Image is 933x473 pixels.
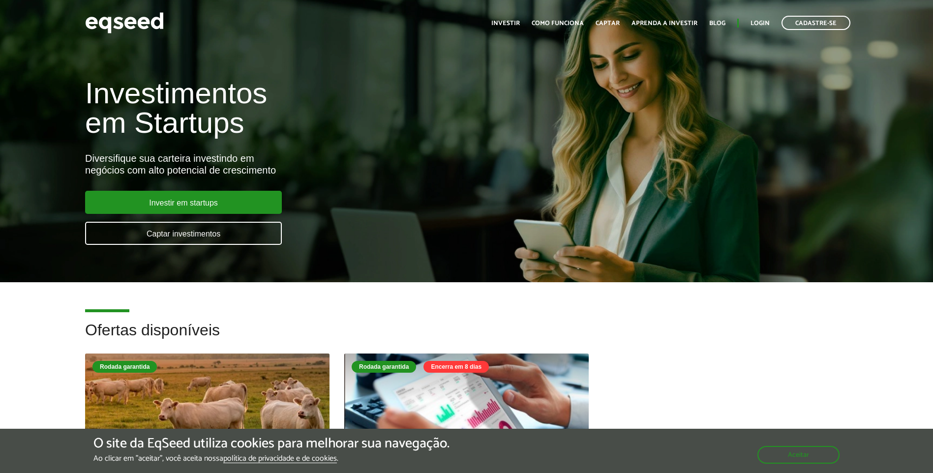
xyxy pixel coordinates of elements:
[85,152,537,176] div: Diversifique sua carteira investindo em negócios com alto potencial de crescimento
[85,222,282,245] a: Captar investimentos
[85,322,848,354] h2: Ofertas disponíveis
[85,79,537,138] h1: Investimentos em Startups
[223,455,337,463] a: política de privacidade e de cookies
[709,20,725,27] a: Blog
[532,20,584,27] a: Como funciona
[85,191,282,214] a: Investir em startups
[352,361,416,373] div: Rodada garantida
[92,361,157,373] div: Rodada garantida
[85,10,164,36] img: EqSeed
[632,20,697,27] a: Aprenda a investir
[757,446,840,464] button: Aceitar
[93,454,450,463] p: Ao clicar em "aceitar", você aceita nossa .
[423,361,489,373] div: Encerra em 8 dias
[751,20,770,27] a: Login
[782,16,850,30] a: Cadastre-se
[596,20,620,27] a: Captar
[491,20,520,27] a: Investir
[93,436,450,451] h5: O site da EqSeed utiliza cookies para melhorar sua navegação.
